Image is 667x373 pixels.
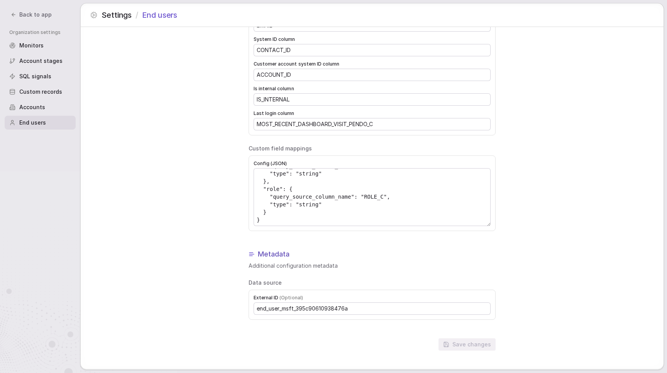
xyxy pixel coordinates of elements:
input: e.g., IS_INTERNAL [254,94,490,105]
span: Additional configuration metadata [249,262,496,270]
span: Custom field mappings [249,145,496,152]
a: Monitors [5,39,76,52]
span: Monitors [19,42,44,49]
input: e.g., ID [254,44,490,56]
a: Custom records [5,85,76,99]
h1: Metadata [258,250,289,259]
a: End users [5,116,76,130]
input: e.g., end_user_msft_f061ce03a00c4464 [254,303,490,314]
a: Accounts [5,100,76,114]
input: e.g., CLIENT_ID [254,69,490,81]
span: End users [142,10,177,20]
span: End users [19,119,46,127]
span: (Optional) [279,295,303,300]
span: Account stages [19,57,63,65]
span: Settings [102,10,132,20]
span: / [135,10,138,20]
span: Accounts [19,103,45,111]
textarea: { "email_opted_out": { "query_source_column_name": "HAS_OPTED_OUT_OF_EMAIL", "type": "string" }, ... [254,169,490,226]
span: Back to app [19,11,52,19]
span: Last login column [254,110,491,116]
button: Back to app [6,9,56,20]
span: Custom records [19,88,62,96]
a: SQL signals [5,69,76,83]
span: Organization settings [9,29,76,35]
input: e.g., LAST_LOGIN [254,118,490,130]
span: Data source [249,279,496,287]
span: Config (JSON) [254,160,491,167]
span: SQL signals [19,73,51,80]
span: Customer account system ID column [254,61,491,67]
button: Save changes [438,338,496,351]
span: Is internal column [254,86,491,92]
span: External ID [254,295,491,301]
span: System ID column [254,36,491,42]
a: Account stages [5,54,76,68]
